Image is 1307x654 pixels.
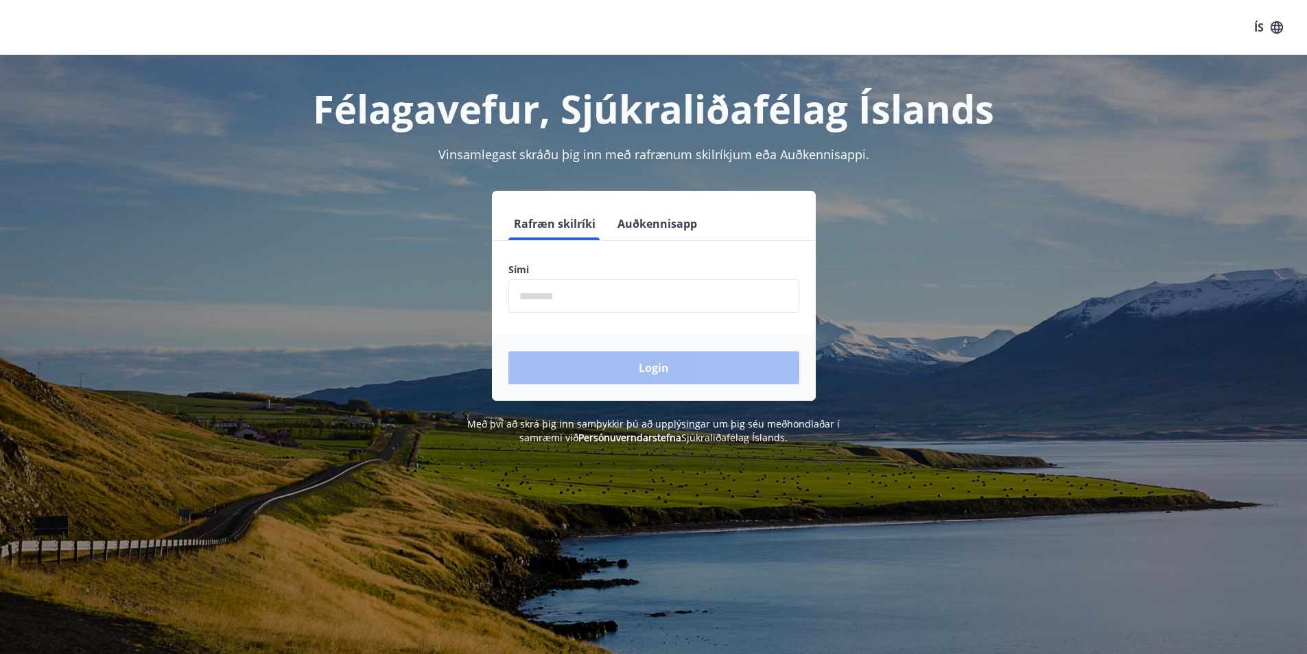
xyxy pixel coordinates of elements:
label: Sími [508,263,799,277]
span: Með því að skrá þig inn samþykkir þú að upplýsingar um þig séu meðhöndlaðar í samræmi við Sjúkral... [467,417,840,444]
button: Auðkennisapp [612,207,703,240]
button: ÍS [1247,15,1291,40]
button: Rafræn skilríki [508,207,601,240]
span: Vinsamlegast skráðu þig inn með rafrænum skilríkjum eða Auðkennisappi. [438,146,869,163]
a: Persónuverndarstefna [578,431,681,444]
h1: Félagavefur, Sjúkraliðafélag Íslands [176,82,1131,135]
